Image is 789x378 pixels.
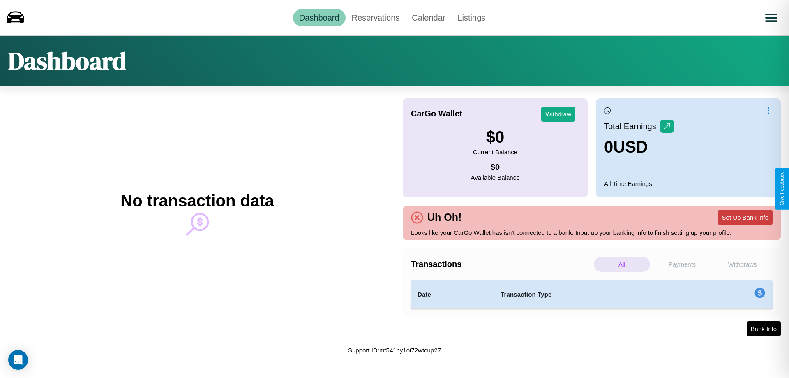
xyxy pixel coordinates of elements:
[471,172,520,183] p: Available Balance
[346,9,406,26] a: Reservations
[594,257,650,272] p: All
[8,350,28,370] div: Open Intercom Messenger
[541,107,575,122] button: Withdraw
[604,119,660,134] p: Total Earnings
[501,290,687,299] h4: Transaction Type
[473,146,517,158] p: Current Balance
[406,9,451,26] a: Calendar
[451,9,491,26] a: Listings
[120,192,274,210] h2: No transaction data
[411,227,773,238] p: Looks like your CarGo Wallet has isn't connected to a bank. Input up your banking info to finish ...
[8,44,126,78] h1: Dashboard
[411,109,462,118] h4: CarGo Wallet
[654,257,711,272] p: Payments
[348,345,441,356] p: Support ID: mf541hy1oi72wtcup27
[604,178,773,189] p: All Time Earnings
[747,321,781,336] button: Bank Info
[471,162,520,172] h4: $ 0
[779,172,785,206] div: Give Feedback
[760,6,783,29] button: Open menu
[293,9,346,26] a: Dashboard
[718,210,773,225] button: Set Up Bank Info
[473,128,517,146] h3: $ 0
[604,138,674,156] h3: 0 USD
[423,211,466,223] h4: Uh Oh!
[714,257,771,272] p: Withdraws
[411,280,773,309] table: simple table
[411,260,592,269] h4: Transactions
[418,290,487,299] h4: Date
